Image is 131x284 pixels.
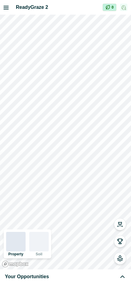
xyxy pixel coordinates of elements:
[5,273,49,280] span: Your Opportunities
[112,5,114,10] p: 0
[16,4,103,11] h2: ReadyGraze 2
[8,252,23,256] p: Property
[2,261,29,268] a: Mapbox logo
[36,252,42,256] p: Soil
